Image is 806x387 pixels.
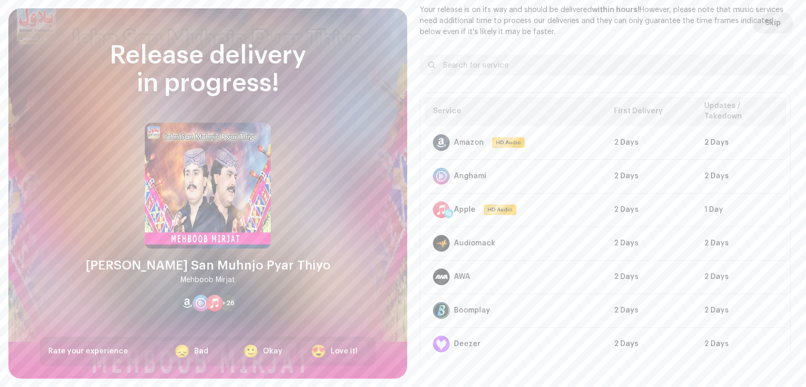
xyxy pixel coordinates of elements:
[222,299,235,307] span: +26
[425,97,606,126] th: Service
[696,159,786,193] td: 2 Days
[696,97,786,126] th: Updates / Takedown
[454,138,484,147] div: Amazon
[263,346,282,357] div: Okay
[454,340,481,348] div: Deezer
[174,345,190,358] div: 😞
[606,126,696,159] td: 2 Days
[420,55,793,76] input: Search for service
[606,327,696,361] td: 2 Days
[696,227,786,260] td: 2 Days
[48,348,128,355] span: Rate your experience
[765,13,781,34] span: Skip
[454,273,470,281] div: AWA
[606,97,696,126] th: First Delivery
[696,260,786,294] td: 2 Days
[606,193,696,227] td: 2 Days
[420,5,793,38] p: Your release is on its way and should be delivered However, please note that music services need ...
[606,294,696,327] td: 2 Days
[696,294,786,327] td: 2 Days
[696,193,786,227] td: 1 Day
[592,6,640,14] b: within hours!
[454,172,486,180] div: Anghami
[696,327,786,361] td: 2 Days
[40,42,376,98] div: Release delivery in progress!
[606,159,696,193] td: 2 Days
[145,123,271,249] img: fb5cc254-3e07-42af-acc8-ed61605928d9
[752,13,793,34] button: Skip
[311,345,326,358] div: 😍
[606,227,696,260] td: 2 Days
[181,274,235,286] div: Mehboob Mirjat
[331,346,357,357] div: Love it!
[454,239,495,248] div: Audiomack
[86,257,331,274] div: [PERSON_NAME] San Muhnjo Pyar Thiyo
[696,126,786,159] td: 2 Days
[606,260,696,294] td: 2 Days
[485,206,515,214] span: HD Audio
[493,138,524,147] span: HD Audio
[243,345,259,358] div: 🙂
[454,206,475,214] div: Apple
[194,346,208,357] div: Bad
[454,306,490,315] div: Boomplay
